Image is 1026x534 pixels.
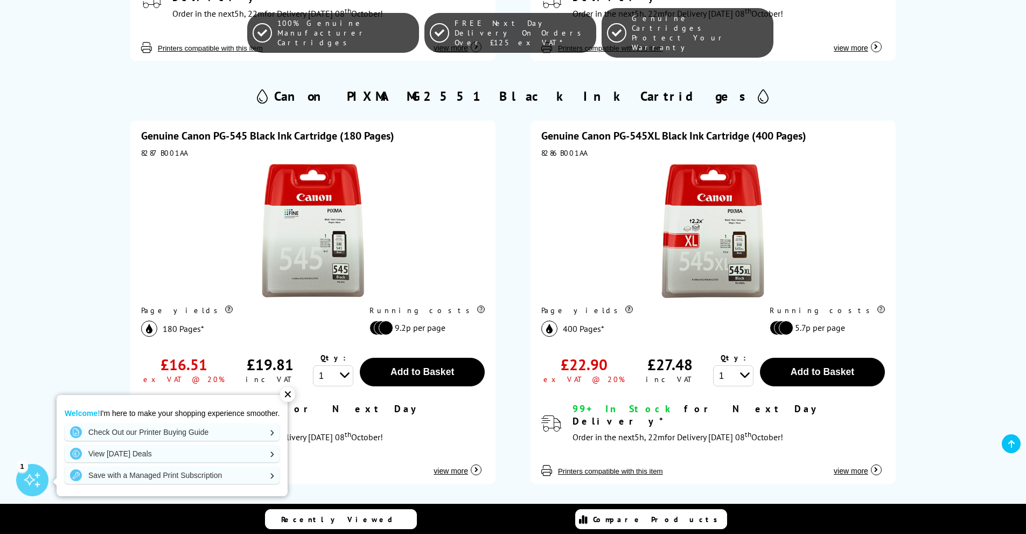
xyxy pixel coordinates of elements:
p: I'm here to make your shopping experience smoother. [65,408,280,418]
span: 180 Pages* [163,323,204,334]
img: Canon PG-545 Black Ink Cartridge (180 Pages) [246,163,380,298]
a: Genuine Canon PG-545XL Black Ink Cartridge (400 Pages) [541,129,806,143]
span: for Next Day Delivery* [573,403,821,427]
span: 99+ In Stock [573,403,675,415]
span: Qty: [320,353,346,363]
div: inc VAT [246,375,295,384]
button: Add to Basket [760,358,885,386]
div: £22.90 [561,355,608,375]
span: Qty: [721,353,746,363]
span: Compare Products [593,515,723,524]
strong: Welcome! [65,409,100,418]
button: view more [430,455,485,476]
img: black_icon.svg [141,321,157,337]
div: inc VAT [646,375,695,384]
div: Running costs [770,306,885,315]
div: ex VAT @ 20% [543,375,625,384]
div: Running costs [369,306,485,315]
span: Recently Viewed [281,515,403,524]
sup: th [345,429,351,439]
div: Page yields [141,306,347,315]
li: 5.7p per page [770,321,880,335]
span: Add to Basket [390,366,454,377]
div: £16.51 [160,355,207,375]
span: for Next Day Delivery* [172,403,421,427]
span: Add to Basket [791,366,854,377]
div: 8287B001AA [141,148,485,158]
span: 400 Pages* [563,323,604,334]
div: 1 [16,460,28,472]
sup: th [745,429,751,439]
div: £19.81 [247,355,294,375]
img: black_icon.svg [541,321,557,337]
button: Printers compatible with this item [555,467,666,476]
div: ✕ [280,387,295,402]
div: Page yields [541,306,748,315]
div: 8286B001AA [541,148,885,158]
a: View [DATE] Deals [65,445,280,462]
span: FREE Next Day Delivery On Orders Over £125 ex VAT* [455,18,591,47]
span: view more [434,467,468,475]
span: 5h, 22m [634,432,665,442]
a: Check Out our Printer Buying Guide [65,424,280,441]
div: modal_delivery [172,403,485,445]
li: 9.2p per page [369,321,479,335]
span: Genuine Cartridges Protect Your Warranty [632,13,768,52]
div: £27.48 [647,355,693,375]
a: Save with a Managed Print Subscription [65,467,280,484]
h2: Canon PIXMA MG2551 Black Ink Cartridges [274,88,752,105]
a: Genuine Canon PG-545 Black Ink Cartridge (180 Pages) [141,129,394,143]
span: view more [834,467,868,475]
div: modal_delivery [573,403,885,445]
a: Compare Products [575,509,727,529]
img: Canon PG-545XL Black Ink Cartridge (400 Pages) [646,163,780,298]
button: Add to Basket [360,358,485,386]
div: ex VAT @ 20% [143,375,225,384]
a: Recently Viewed [265,509,417,529]
button: view more [830,455,885,476]
span: Order in the next for Delivery [DATE] 08 October! [573,432,783,442]
span: 100% Genuine Manufacturer Cartridges [277,18,414,47]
